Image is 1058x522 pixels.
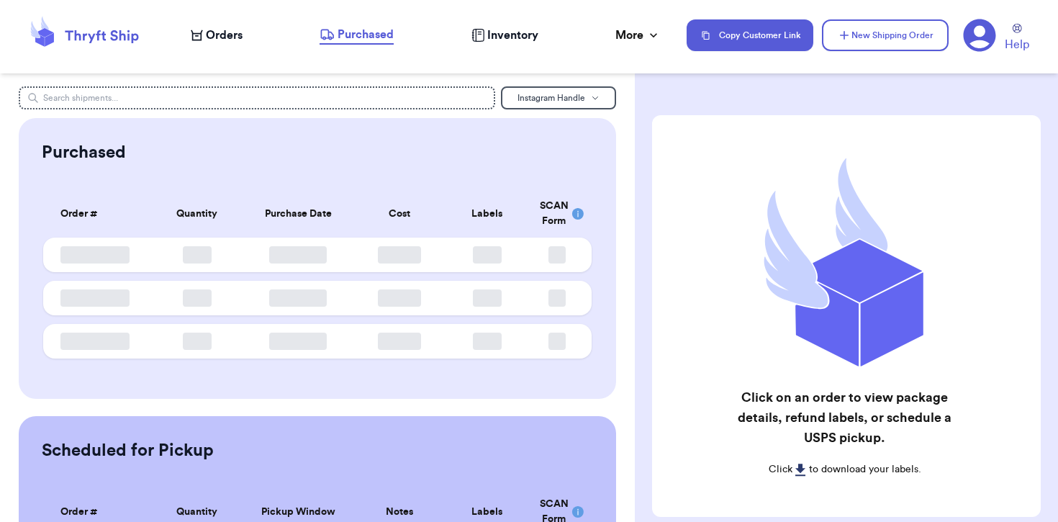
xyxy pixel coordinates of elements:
[822,19,949,51] button: New Shipping Order
[43,190,153,238] th: Order #
[206,27,243,44] span: Orders
[487,27,538,44] span: Inventory
[191,27,243,44] a: Orders
[471,27,538,44] a: Inventory
[501,86,616,109] button: Instagram Handle
[1005,24,1029,53] a: Help
[42,141,126,164] h2: Purchased
[42,439,214,462] h2: Scheduled for Pickup
[736,462,954,477] p: Click to download your labels.
[615,27,661,44] div: More
[1005,36,1029,53] span: Help
[517,94,585,102] span: Instagram Handle
[153,190,241,238] th: Quantity
[320,26,394,45] a: Purchased
[443,190,531,238] th: Labels
[540,199,574,229] div: SCAN Form
[19,86,494,109] input: Search shipments...
[687,19,813,51] button: Copy Customer Link
[736,387,954,448] h2: Click on an order to view package details, refund labels, or schedule a USPS pickup.
[240,190,356,238] th: Purchase Date
[356,190,443,238] th: Cost
[338,26,394,43] span: Purchased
